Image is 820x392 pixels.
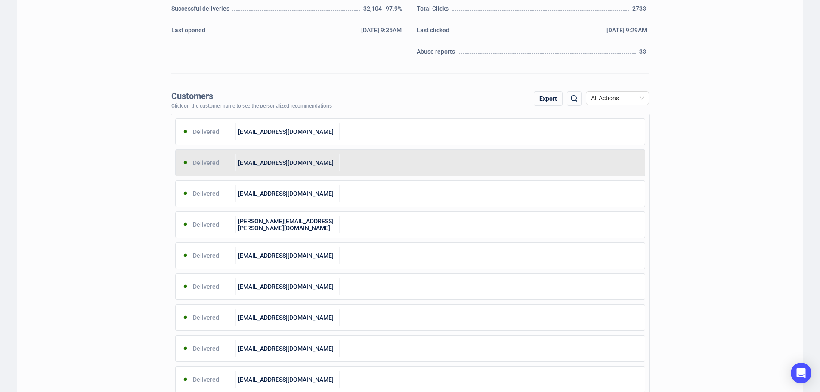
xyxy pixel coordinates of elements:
[176,123,236,140] div: Delivered
[171,103,332,109] div: Click on the customer name to see the personalized recommendations
[417,26,452,39] div: Last clicked
[236,278,340,295] div: [EMAIL_ADDRESS][DOMAIN_NAME]
[791,363,811,383] div: Open Intercom Messenger
[591,92,644,105] span: All Actions
[176,309,236,326] div: Delivered
[534,91,563,106] div: Export
[171,91,332,101] div: Customers
[171,26,207,39] div: Last opened
[361,26,404,39] div: [DATE] 9:35AM
[176,185,236,202] div: Delivered
[176,371,236,388] div: Delivered
[236,309,340,326] div: [EMAIL_ADDRESS][DOMAIN_NAME]
[236,340,340,357] div: [EMAIL_ADDRESS][DOMAIN_NAME]
[569,93,579,104] img: search.png
[606,26,649,39] div: [DATE] 9:29AM
[176,340,236,357] div: Delivered
[236,123,340,140] div: [EMAIL_ADDRESS][DOMAIN_NAME]
[176,247,236,264] div: Delivered
[363,4,404,17] div: 32,104 | 97.9%
[236,216,340,233] div: [PERSON_NAME][EMAIL_ADDRESS][PERSON_NAME][DOMAIN_NAME]
[176,216,236,233] div: Delivered
[236,371,340,388] div: [EMAIL_ADDRESS][DOMAIN_NAME]
[171,4,231,17] div: Successful deliveries
[639,47,649,60] div: 33
[176,154,236,171] div: Delivered
[417,47,458,60] div: Abuse reports
[236,185,340,202] div: [EMAIL_ADDRESS][DOMAIN_NAME]
[632,4,649,17] div: 2733
[176,278,236,295] div: Delivered
[417,4,451,17] div: Total Clicks
[236,247,340,264] div: [EMAIL_ADDRESS][DOMAIN_NAME]
[236,154,340,171] div: [EMAIL_ADDRESS][DOMAIN_NAME]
